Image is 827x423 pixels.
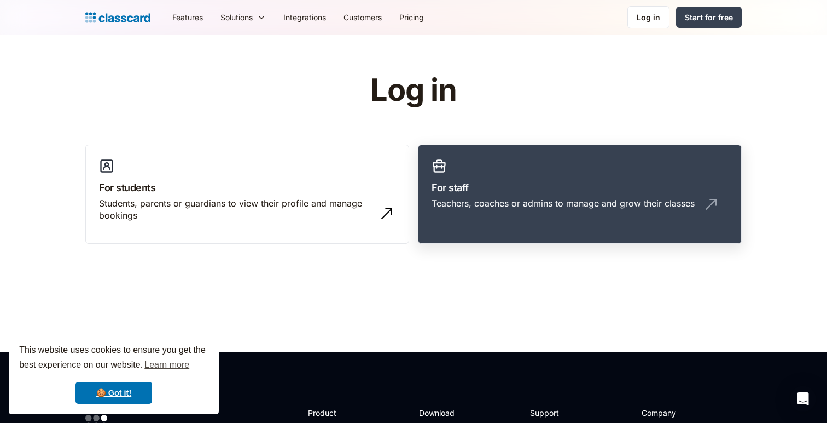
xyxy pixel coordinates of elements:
div: Open Intercom Messenger [790,386,816,412]
div: Solutions [212,5,275,30]
h2: Company [642,407,714,419]
div: Start for free [685,12,733,23]
h2: Product [308,407,366,419]
div: Log in [637,12,660,23]
div: cookieconsent [9,333,219,414]
h2: Support [530,407,574,419]
a: Start for free [676,7,742,28]
h3: For students [99,180,395,195]
a: For staffTeachers, coaches or admins to manage and grow their classes [418,145,742,244]
h3: For staff [432,180,728,195]
div: Teachers, coaches or admins to manage and grow their classes [432,197,695,209]
a: dismiss cookie message [75,382,152,404]
a: For studentsStudents, parents or guardians to view their profile and manage bookings [85,145,409,244]
h1: Log in [240,73,587,107]
a: home [85,10,150,25]
a: Log in [627,6,669,28]
div: Students, parents or guardians to view their profile and manage bookings [99,197,374,222]
a: Integrations [275,5,335,30]
a: Customers [335,5,391,30]
a: Features [164,5,212,30]
a: learn more about cookies [143,357,191,373]
span: This website uses cookies to ensure you get the best experience on our website. [19,344,208,373]
h2: Download [419,407,464,419]
a: Pricing [391,5,433,30]
div: Solutions [220,12,253,23]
